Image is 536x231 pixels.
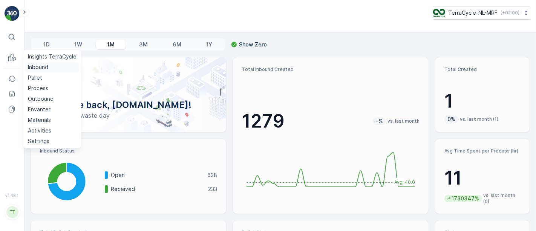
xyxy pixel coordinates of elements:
p: 1 [444,90,521,112]
button: TT [5,199,20,225]
p: ( +02:00 ) [501,10,519,16]
p: 6M [173,41,181,48]
p: Total Created [444,66,521,72]
p: Total Inbound Created [242,66,419,72]
p: TerraCycle-NL-MRF [448,9,498,17]
p: Inbound Status [40,148,217,154]
p: Show Zero [239,41,267,48]
p: Have a zero-waste day [43,111,214,120]
p: 1730347% [451,195,480,202]
p: 233 [208,185,217,193]
p: 638 [207,171,217,179]
p: 1W [74,41,82,48]
p: Received [111,185,203,193]
img: logo [5,6,20,21]
p: 11 [444,167,521,189]
p: vs. last month (0) [484,192,521,205]
p: vs. last month (1) [460,116,498,122]
p: 0% [447,115,456,123]
div: TT [6,206,18,218]
p: Welcome back, [DOMAIN_NAME]! [43,99,214,111]
p: Avg Time Spent per Process (hr) [444,148,521,154]
img: TC_v739CUj.png [433,9,445,17]
p: vs. last month [387,118,420,124]
p: 3M [139,41,148,48]
button: TerraCycle-NL-MRF(+02:00) [433,6,530,20]
p: -% [375,117,384,125]
p: Open [111,171,202,179]
span: v 1.48.1 [5,193,20,198]
p: 1D [43,41,50,48]
p: 1279 [242,110,285,132]
p: 1M [107,41,115,48]
p: 1Y [206,41,212,48]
